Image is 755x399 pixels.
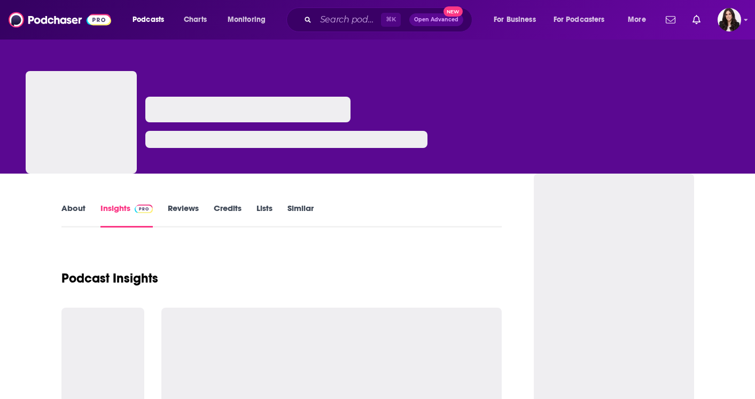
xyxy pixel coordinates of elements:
button: open menu [220,11,279,28]
a: Credits [214,203,242,228]
span: ⌘ K [381,13,401,27]
div: Search podcasts, credits, & more... [297,7,482,32]
span: For Business [494,12,536,27]
input: Search podcasts, credits, & more... [316,11,381,28]
button: open menu [486,11,549,28]
span: Charts [184,12,207,27]
h1: Podcast Insights [61,270,158,286]
button: open menu [547,11,620,28]
a: Similar [287,203,314,228]
span: Logged in as RebeccaShapiro [718,8,741,32]
span: For Podcasters [554,12,605,27]
img: Podchaser - Follow, Share and Rate Podcasts [9,10,111,30]
span: Podcasts [133,12,164,27]
a: Show notifications dropdown [661,11,680,29]
img: User Profile [718,8,741,32]
button: open menu [125,11,178,28]
img: Podchaser Pro [135,205,153,213]
a: Reviews [168,203,199,228]
a: About [61,203,85,228]
a: Lists [256,203,273,228]
a: InsightsPodchaser Pro [100,203,153,228]
button: Show profile menu [718,8,741,32]
a: Show notifications dropdown [688,11,705,29]
button: Open AdvancedNew [409,13,463,26]
span: Monitoring [228,12,266,27]
button: open menu [620,11,659,28]
a: Charts [177,11,213,28]
span: New [443,6,463,17]
span: Open Advanced [414,17,458,22]
span: More [628,12,646,27]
